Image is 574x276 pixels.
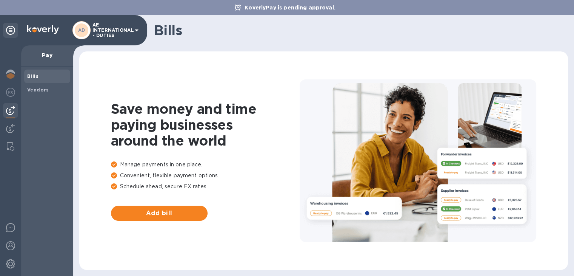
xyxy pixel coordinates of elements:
[27,87,49,93] b: Vendors
[78,27,85,33] b: AD
[27,51,67,59] p: Pay
[111,206,208,221] button: Add bill
[92,22,130,38] p: AE INTERNATIONAL - DUTIES
[111,161,300,169] p: Manage payments in one place.
[3,23,18,38] div: Unpin categories
[111,183,300,191] p: Schedule ahead, secure FX rates.
[111,101,300,149] h1: Save money and time paying businesses around the world
[6,88,15,97] img: Foreign exchange
[27,73,38,79] b: Bills
[111,172,300,180] p: Convenient, flexible payment options.
[27,25,59,34] img: Logo
[241,4,339,11] p: KoverlyPay is pending approval.
[154,22,562,38] h1: Bills
[117,209,202,218] span: Add bill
